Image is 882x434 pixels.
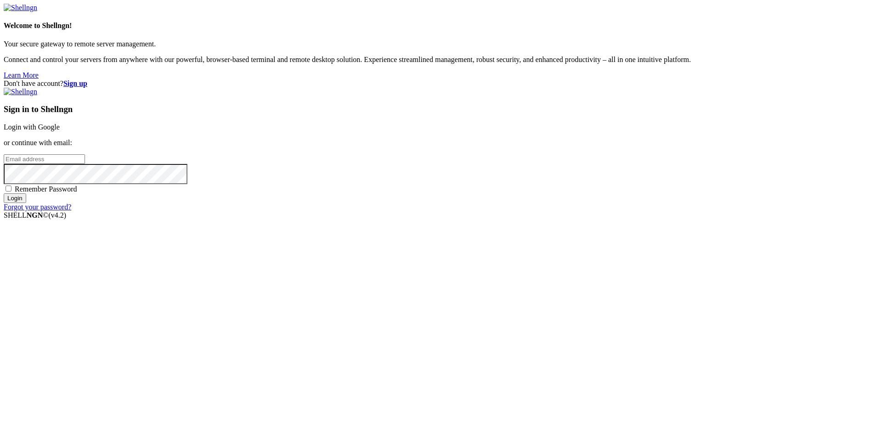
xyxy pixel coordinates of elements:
[4,211,66,219] span: SHELL ©
[15,185,77,193] span: Remember Password
[4,139,878,147] p: or continue with email:
[4,40,878,48] p: Your secure gateway to remote server management.
[4,22,878,30] h4: Welcome to Shellngn!
[6,186,11,192] input: Remember Password
[4,79,878,88] div: Don't have account?
[4,203,71,211] a: Forgot your password?
[4,88,37,96] img: Shellngn
[4,56,878,64] p: Connect and control your servers from anywhere with our powerful, browser-based terminal and remo...
[4,71,39,79] a: Learn More
[4,4,37,12] img: Shellngn
[27,211,43,219] b: NGN
[4,154,85,164] input: Email address
[4,123,60,131] a: Login with Google
[4,104,878,114] h3: Sign in to Shellngn
[49,211,67,219] span: 4.2.0
[63,79,87,87] a: Sign up
[4,193,26,203] input: Login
